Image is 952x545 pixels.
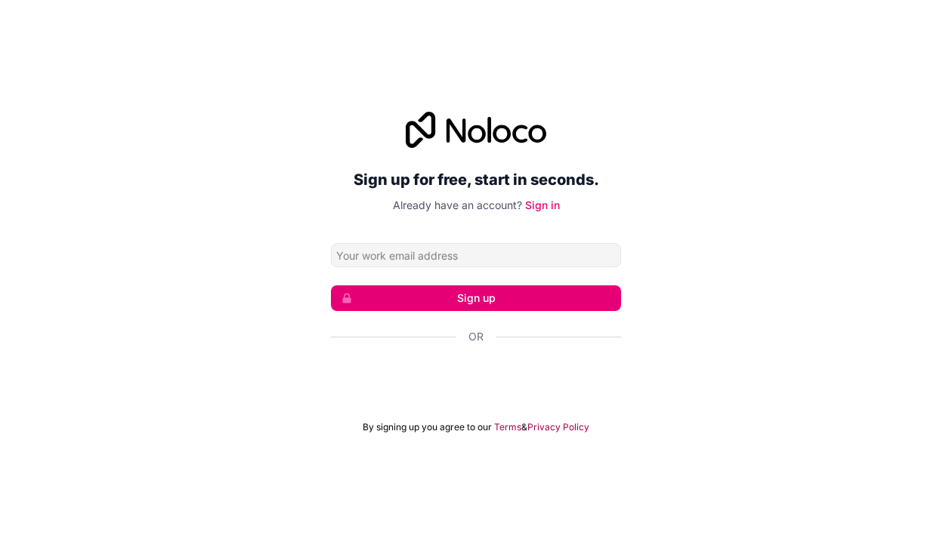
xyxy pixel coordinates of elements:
span: & [521,421,527,433]
span: Already have an account? [393,199,522,211]
a: Terms [494,421,521,433]
a: Privacy Policy [527,421,589,433]
span: Or [468,329,484,344]
input: Email address [331,243,621,267]
a: Sign in [525,199,560,211]
span: By signing up you agree to our [363,421,492,433]
h2: Sign up for free, start in seconds. [331,166,621,193]
button: Sign up [331,285,621,311]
